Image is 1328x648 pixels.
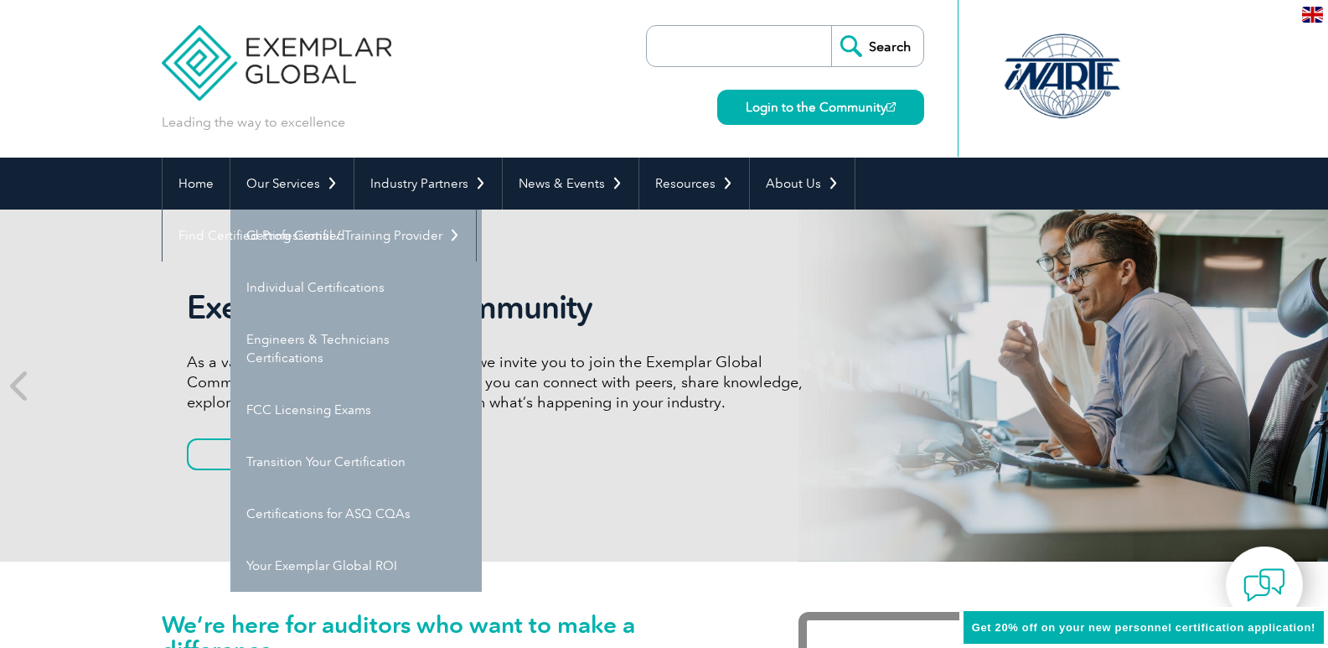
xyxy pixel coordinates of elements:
[230,540,482,592] a: Your Exemplar Global ROI
[163,158,230,210] a: Home
[886,102,896,111] img: open_square.png
[750,158,855,210] a: About Us
[1302,7,1323,23] img: en
[639,158,749,210] a: Resources
[230,384,482,436] a: FCC Licensing Exams
[354,158,502,210] a: Industry Partners
[187,288,815,327] h2: Exemplar Global Community
[503,158,638,210] a: News & Events
[187,438,346,470] a: Join Now
[230,314,482,384] a: Engineers & Technicians Certifications
[163,210,476,262] a: Find Certified Professional / Training Provider
[972,621,1315,634] span: Get 20% off on your new personnel certification application!
[831,26,923,66] input: Search
[1243,564,1285,606] img: contact-chat.png
[187,352,815,412] p: As a valued member of Exemplar Global, we invite you to join the Exemplar Global Community—a fun,...
[230,488,482,540] a: Certifications for ASQ CQAs
[230,158,354,210] a: Our Services
[230,436,482,488] a: Transition Your Certification
[230,262,482,314] a: Individual Certifications
[717,90,924,125] a: Login to the Community
[162,113,345,132] p: Leading the way to excellence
